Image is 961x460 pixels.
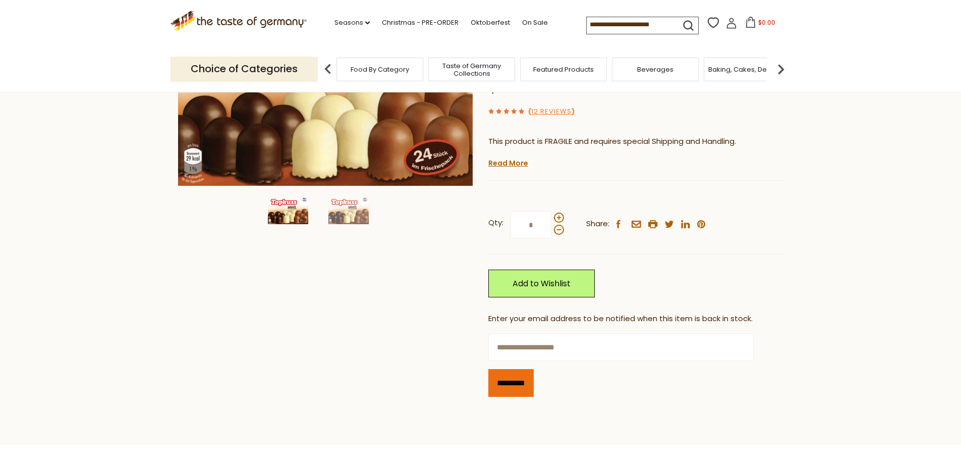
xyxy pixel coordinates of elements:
[334,17,370,28] a: Seasons
[531,107,572,117] a: 12 Reviews
[471,17,510,28] a: Oktoberfest
[533,66,594,73] a: Featured Products
[637,66,673,73] a: Beverages
[488,217,503,229] strong: Qty:
[586,218,609,230] span: Share:
[318,59,338,79] img: previous arrow
[771,59,791,79] img: next arrow
[488,158,528,168] a: Read More
[268,198,308,224] img: Topkuss Chocolate Marshmellow Kisses (4 units)
[488,313,783,325] div: Enter your email address to be notified when this item is back in stock.
[739,17,782,32] button: $0.00
[431,62,512,77] a: Taste of Germany Collections
[171,57,318,81] p: Choice of Categories
[328,198,369,224] img: Topkuss Minis Chocolate Kisses in three varieties
[528,107,575,116] span: ( )
[488,270,595,297] a: Add to Wishlist
[522,17,548,28] a: On Sale
[382,17,459,28] a: Christmas - PRE-ORDER
[708,66,786,73] a: Baking, Cakes, Desserts
[498,156,783,168] li: We will ship this product in heat-protective, cushioned packaging and ice during warm weather mon...
[758,18,775,27] span: $0.00
[511,211,552,239] input: Qty:
[488,135,783,148] p: This product is FRAGILE and requires special Shipping and Handling.
[351,66,409,73] a: Food By Category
